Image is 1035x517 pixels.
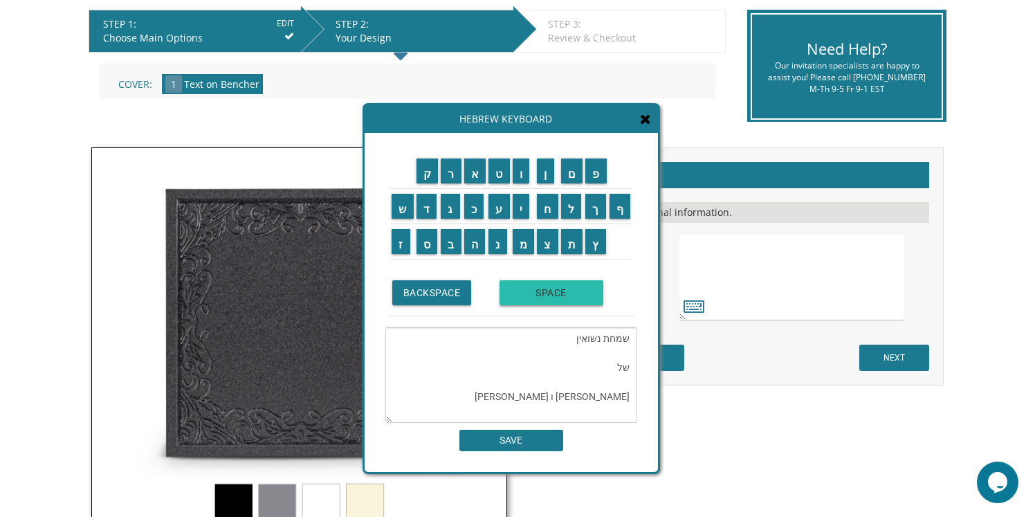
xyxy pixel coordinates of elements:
[488,229,507,254] input: נ
[585,194,606,219] input: ך
[184,78,259,91] span: Text on Bencher
[464,229,486,254] input: ה
[459,430,563,451] input: SAVE
[537,194,558,219] input: ח
[103,31,294,45] div: Choose Main Options
[513,194,530,219] input: י
[542,162,929,188] h2: Customizations
[392,229,410,254] input: ז
[537,229,558,254] input: צ
[537,158,554,183] input: ן
[561,194,582,219] input: ל
[336,17,506,31] div: STEP 2:
[392,194,414,219] input: ש
[513,229,535,254] input: מ
[365,105,658,133] div: Hebrew Keyboard
[561,229,583,254] input: ת
[441,158,461,183] input: ר
[542,202,929,223] div: Please fill in your personal information.
[513,158,530,183] input: ו
[561,158,583,183] input: ם
[441,194,460,219] input: ג
[585,229,606,254] input: ץ
[336,31,506,45] div: Your Design
[416,194,437,219] input: ד
[548,31,718,45] div: Review & Checkout
[762,60,931,95] div: Our invitation specialists are happy to assist you! Please call [PHONE_NUMBER] M-Th 9-5 Fr 9-1 EST
[103,17,294,31] div: STEP 1:
[118,78,152,91] span: Cover:
[441,229,461,254] input: ב
[859,345,929,371] input: NEXT
[464,158,486,183] input: א
[548,17,718,31] div: STEP 3:
[610,194,631,219] input: ף
[416,229,438,254] input: ס
[500,280,603,305] input: SPACE
[165,75,182,93] span: 1
[488,194,510,219] input: ע
[762,38,931,60] div: Need Help?
[977,462,1021,503] iframe: chat widget
[392,280,472,305] input: BACKSPACE
[585,158,607,183] input: פ
[277,17,294,30] input: EDIT
[416,158,439,183] input: ק
[488,158,510,183] input: ט
[464,194,484,219] input: כ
